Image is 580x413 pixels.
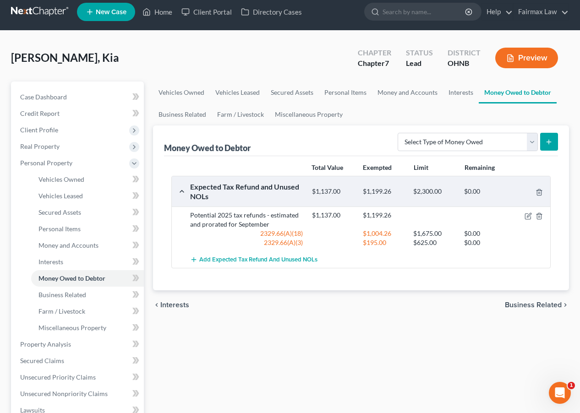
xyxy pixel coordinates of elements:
[160,301,189,309] span: Interests
[38,291,86,299] span: Business Related
[358,187,409,196] div: $1,199.26
[265,82,319,103] a: Secured Assets
[164,142,252,153] div: Money Owed to Debtor
[20,126,58,134] span: Client Profile
[363,163,392,171] strong: Exempted
[505,301,562,309] span: Business Related
[20,159,72,167] span: Personal Property
[482,4,513,20] a: Help
[20,93,67,101] span: Case Dashboard
[31,320,144,336] a: Miscellaneous Property
[358,238,409,247] div: $195.00
[153,301,160,309] i: chevron_left
[13,89,144,105] a: Case Dashboard
[199,256,317,263] span: Add Expected Tax Refund and Unused NOLs
[307,211,358,220] div: $1,137.00
[549,382,571,404] iframe: Intercom live chat
[460,187,510,196] div: $0.00
[312,163,343,171] strong: Total Value
[448,58,481,69] div: OHNB
[372,82,443,103] a: Money and Accounts
[20,390,108,397] span: Unsecured Nonpriority Claims
[358,48,391,58] div: Chapter
[31,270,144,287] a: Money Owed to Debtor
[20,340,71,348] span: Property Analysis
[153,301,189,309] button: chevron_left Interests
[13,105,144,122] a: Credit Report
[409,238,460,247] div: $625.00
[13,386,144,402] a: Unsecured Nonpriority Claims
[236,4,306,20] a: Directory Cases
[13,353,144,369] a: Secured Claims
[153,82,210,103] a: Vehicles Owned
[514,4,569,20] a: Fairmax Law
[409,187,460,196] div: $2,300.00
[31,303,144,320] a: Farm / Livestock
[20,357,64,364] span: Secured Claims
[465,163,495,171] strong: Remaining
[20,373,96,381] span: Unsecured Priority Claims
[31,237,144,254] a: Money and Accounts
[38,175,84,183] span: Vehicles Owned
[358,229,409,238] div: $1,004.26
[505,301,569,309] button: Business Related chevron_right
[383,3,466,20] input: Search by name...
[13,369,144,386] a: Unsecured Priority Claims
[38,307,85,315] span: Farm / Livestock
[358,211,409,220] div: $1,199.26
[31,204,144,221] a: Secured Assets
[11,51,119,64] span: [PERSON_NAME], Kia
[38,241,98,249] span: Money and Accounts
[568,382,575,389] span: 1
[20,109,60,117] span: Credit Report
[307,187,358,196] div: $1,137.00
[414,163,428,171] strong: Limit
[358,58,391,69] div: Chapter
[495,48,558,68] button: Preview
[212,103,269,125] a: Farm / Livestock
[186,211,307,229] div: Potential 2025 tax refunds - estimated and prorated for September
[406,58,433,69] div: Lead
[96,9,126,16] span: New Case
[562,301,569,309] i: chevron_right
[38,258,63,266] span: Interests
[186,229,307,238] div: 2329.66(A)(18)
[460,238,510,247] div: $0.00
[210,82,265,103] a: Vehicles Leased
[186,238,307,247] div: 2329.66(A)(3)
[190,251,317,268] button: Add Expected Tax Refund and Unused NOLs
[31,221,144,237] a: Personal Items
[319,82,372,103] a: Personal Items
[38,324,106,331] span: Miscellaneous Property
[385,59,389,67] span: 7
[31,171,144,188] a: Vehicles Owned
[153,103,212,125] a: Business Related
[31,254,144,270] a: Interests
[409,229,460,238] div: $1,675.00
[448,48,481,58] div: District
[460,229,510,238] div: $0.00
[138,4,177,20] a: Home
[479,82,557,103] a: Money Owed to Debtor
[31,188,144,204] a: Vehicles Leased
[20,142,60,150] span: Real Property
[13,336,144,353] a: Property Analysis
[38,274,105,282] span: Money Owed to Debtor
[38,225,81,233] span: Personal Items
[177,4,236,20] a: Client Portal
[38,208,81,216] span: Secured Assets
[269,103,348,125] a: Miscellaneous Property
[406,48,433,58] div: Status
[31,287,144,303] a: Business Related
[186,182,307,201] div: Expected Tax Refund and Unused NOLs
[38,192,83,200] span: Vehicles Leased
[443,82,479,103] a: Interests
